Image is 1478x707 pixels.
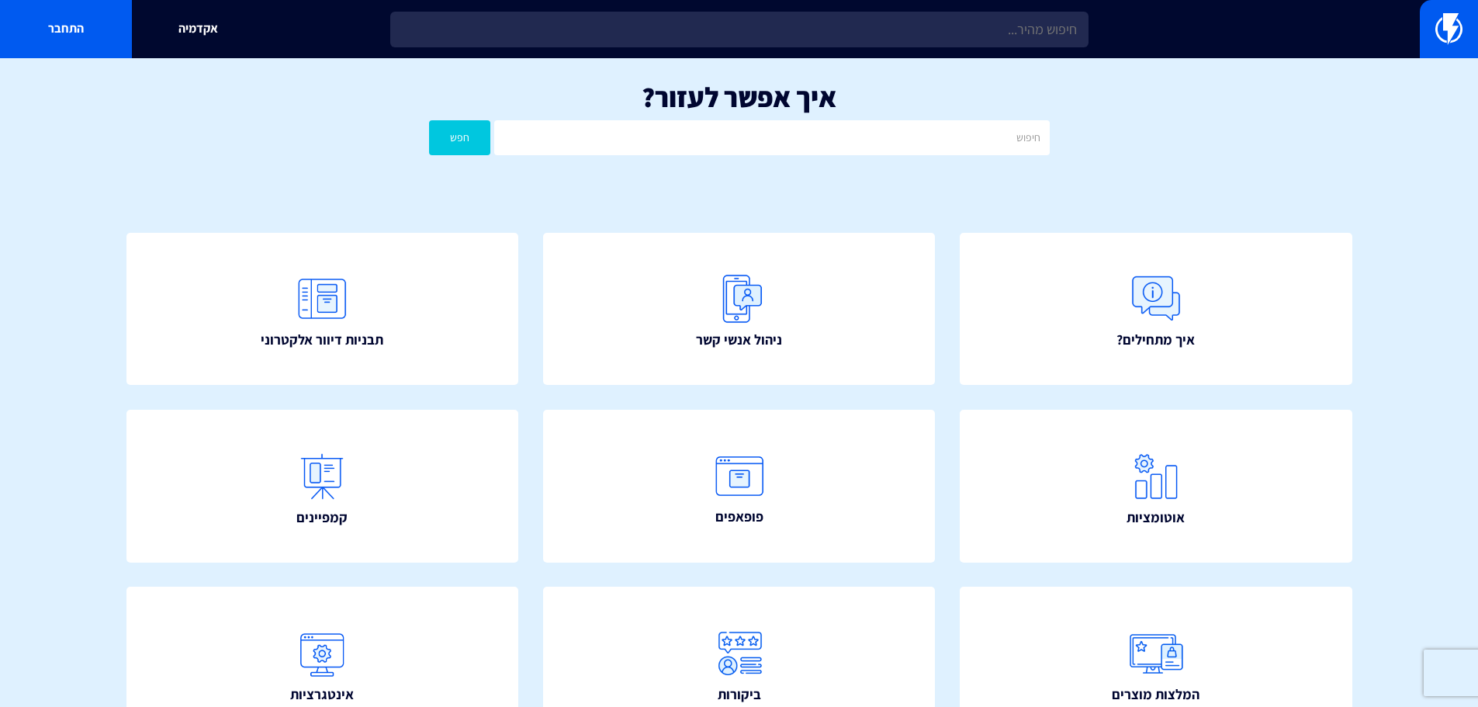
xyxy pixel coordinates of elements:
span: איך מתחילים? [1116,330,1195,350]
a: פופאפים [543,410,936,563]
span: ביקורות [718,684,761,705]
span: אינטגרציות [290,684,354,705]
span: תבניות דיוור אלקטרוני [261,330,383,350]
span: קמפיינים [296,508,348,528]
button: חפש [429,120,491,155]
a: תבניות דיוור אלקטרוני [126,233,519,386]
span: ניהול אנשי קשר [696,330,782,350]
span: פופאפים [715,507,763,527]
span: אוטומציות [1127,508,1185,528]
a: אוטומציות [960,410,1352,563]
span: המלצות מוצרים [1112,684,1199,705]
input: חיפוש מהיר... [390,12,1089,47]
a: קמפיינים [126,410,519,563]
a: ניהול אנשי קשר [543,233,936,386]
a: איך מתחילים? [960,233,1352,386]
h1: איך אפשר לעזור? [23,81,1455,113]
input: חיפוש [494,120,1049,155]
